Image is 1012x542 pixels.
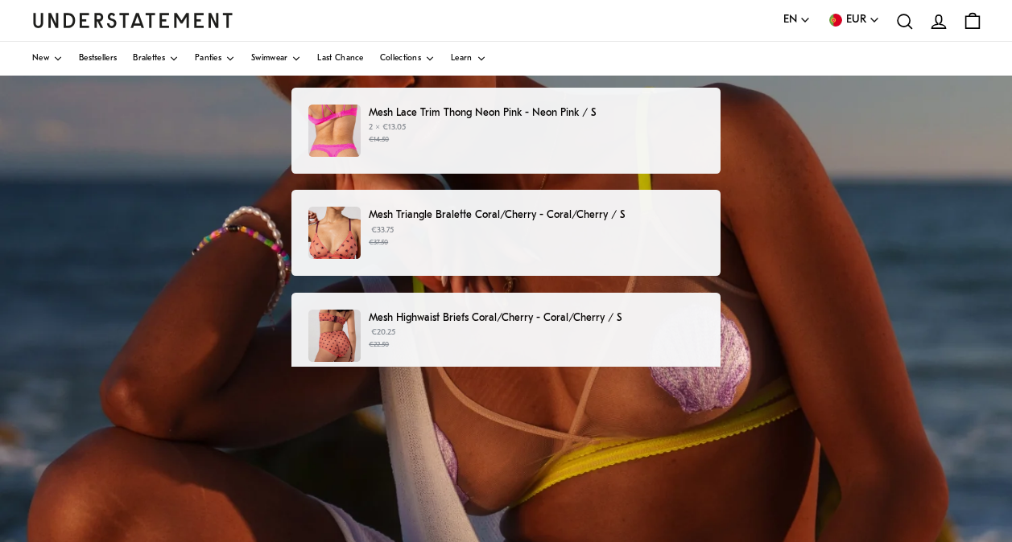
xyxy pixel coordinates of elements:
span: EN [783,11,797,29]
button: EN [783,11,811,29]
span: New [32,55,49,63]
span: Bralettes [133,55,165,63]
span: Bestsellers [79,55,117,63]
a: Last Chance [317,42,363,76]
p: €20.25 [369,326,704,351]
a: Panties [195,42,235,76]
p: €33.75 [369,224,704,248]
span: Swimwear [251,55,287,63]
p: Mesh Triangle Bralette Coral/Cherry - Coral/Cherry / S [369,207,704,224]
img: CCME-BRA-004_1.jpg [308,207,361,259]
a: Bralettes [133,42,179,76]
span: EUR [846,11,866,29]
strike: €37.50 [369,239,388,246]
span: Panties [195,55,221,63]
strike: €14.50 [369,136,389,143]
p: Mesh Highwaist Briefs Coral/Cherry - Coral/Cherry / S [369,310,704,326]
a: Swimwear [251,42,301,76]
a: Collections [380,42,435,76]
a: Bestsellers [79,42,117,76]
a: New [32,42,63,76]
img: 208_81a4637c-b474-4a1b-9baa-3e23b6561bf7.jpg [308,310,361,362]
a: Learn [451,42,486,76]
button: EUR [827,11,880,29]
span: Last Chance [317,55,363,63]
strike: €22.50 [369,341,389,348]
span: Learn [451,55,473,63]
img: NMLT-STR-004-6.jpg [308,105,361,157]
span: Collections [380,55,421,63]
p: Mesh Lace Trim Thong Neon Pink - Neon Pink / S [369,105,704,121]
p: 2 × €13.05 [369,121,704,146]
a: Understatement Homepage [32,13,233,27]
